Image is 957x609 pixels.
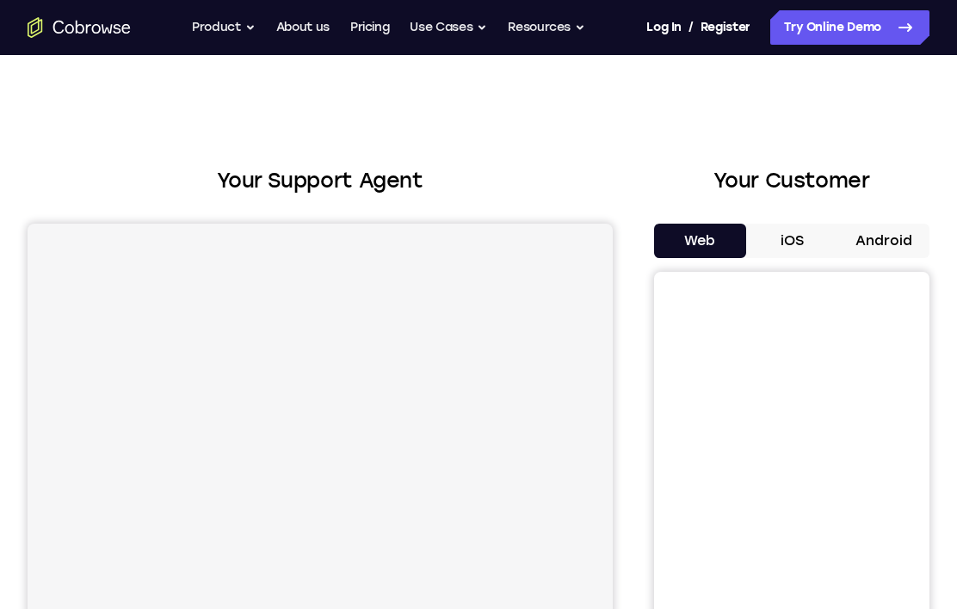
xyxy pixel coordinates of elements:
[654,165,929,196] h2: Your Customer
[654,224,746,258] button: Web
[192,10,256,45] button: Product
[688,17,694,38] span: /
[646,10,681,45] a: Log In
[28,17,131,38] a: Go to the home page
[276,10,330,45] a: About us
[350,10,390,45] a: Pricing
[770,10,929,45] a: Try Online Demo
[28,165,613,196] h2: Your Support Agent
[508,10,585,45] button: Resources
[410,10,487,45] button: Use Cases
[837,224,929,258] button: Android
[701,10,750,45] a: Register
[746,224,838,258] button: iOS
